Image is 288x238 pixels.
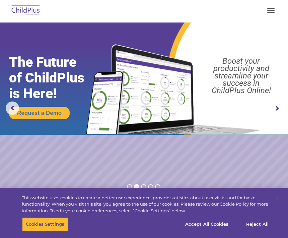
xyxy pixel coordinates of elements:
[182,217,232,231] button: Accept All Cookies
[22,217,68,231] button: Cookies Settings
[199,57,284,94] rs-layer: Boost your productivity and streamline your success in ChildPlus Online!
[270,191,285,206] button: Close
[9,107,70,119] a: Request a Demo
[236,217,278,231] button: Reject All
[22,195,268,214] div: This website uses cookies to create a better user experience, provide statistics about user visit...
[10,3,42,19] img: ChildPlus by Procare Solutions
[9,54,101,101] rs-layer: The Future of ChildPlus is Here!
